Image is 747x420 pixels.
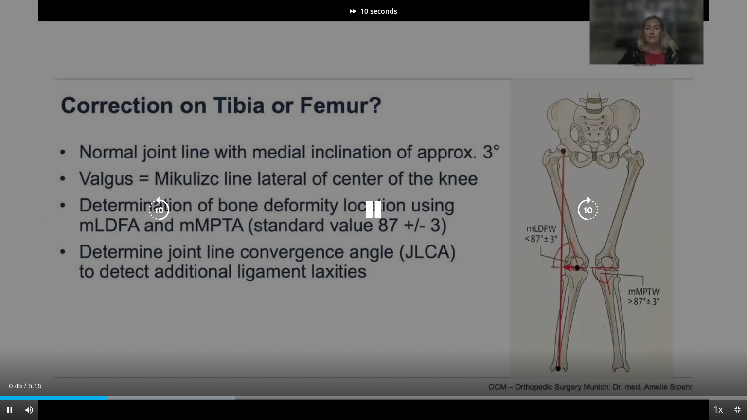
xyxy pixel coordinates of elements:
[360,8,397,15] p: 10 seconds
[728,400,747,420] button: Exit Fullscreen
[24,382,26,390] span: /
[708,400,728,420] button: Playback Rate
[9,382,22,390] span: 0:45
[19,400,39,420] button: Mute
[28,382,41,390] span: 5:15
